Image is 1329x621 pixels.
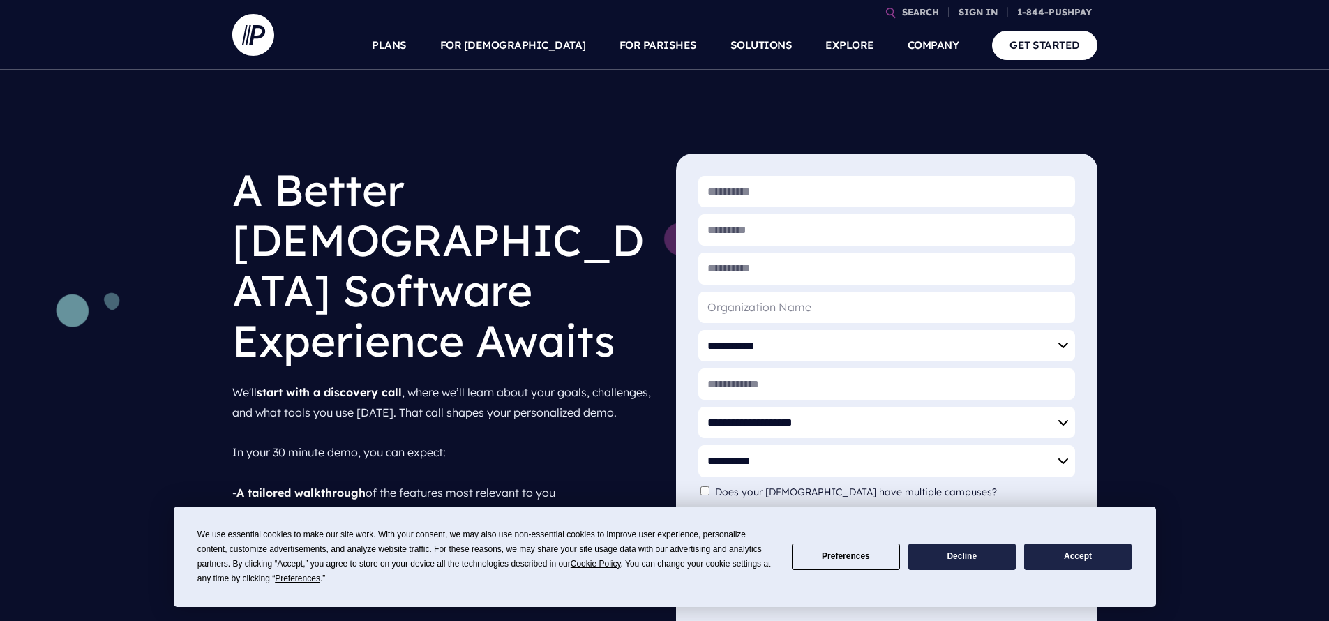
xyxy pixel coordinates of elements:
button: Decline [908,544,1016,571]
button: Accept [1024,544,1132,571]
a: PLANS [372,21,407,70]
strong: Real examples [236,506,317,520]
div: Cookie Consent Prompt [174,507,1156,607]
div: We use essential cookies to make our site work. With your consent, we may also use non-essential ... [197,528,775,586]
a: GET STARTED [992,31,1097,59]
input: Organization Name [698,292,1075,323]
a: FOR [DEMOGRAPHIC_DATA] [440,21,586,70]
h1: A Better [DEMOGRAPHIC_DATA] Software Experience Awaits [232,154,654,377]
span: Cookie Policy [571,559,621,569]
a: EXPLORE [825,21,874,70]
button: Preferences [792,544,899,571]
a: FOR PARISHES [620,21,697,70]
a: COMPANY [908,21,959,70]
label: Does your [DEMOGRAPHIC_DATA] have multiple campuses? [715,486,1004,498]
strong: A tailored walkthrough [236,486,366,500]
span: Preferences [275,574,320,583]
p: We'll , where we’ll learn about your goals, challenges, and what tools you use [DATE]. That call ... [232,377,654,589]
a: SOLUTIONS [730,21,793,70]
strong: start with a discovery call [257,385,402,399]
